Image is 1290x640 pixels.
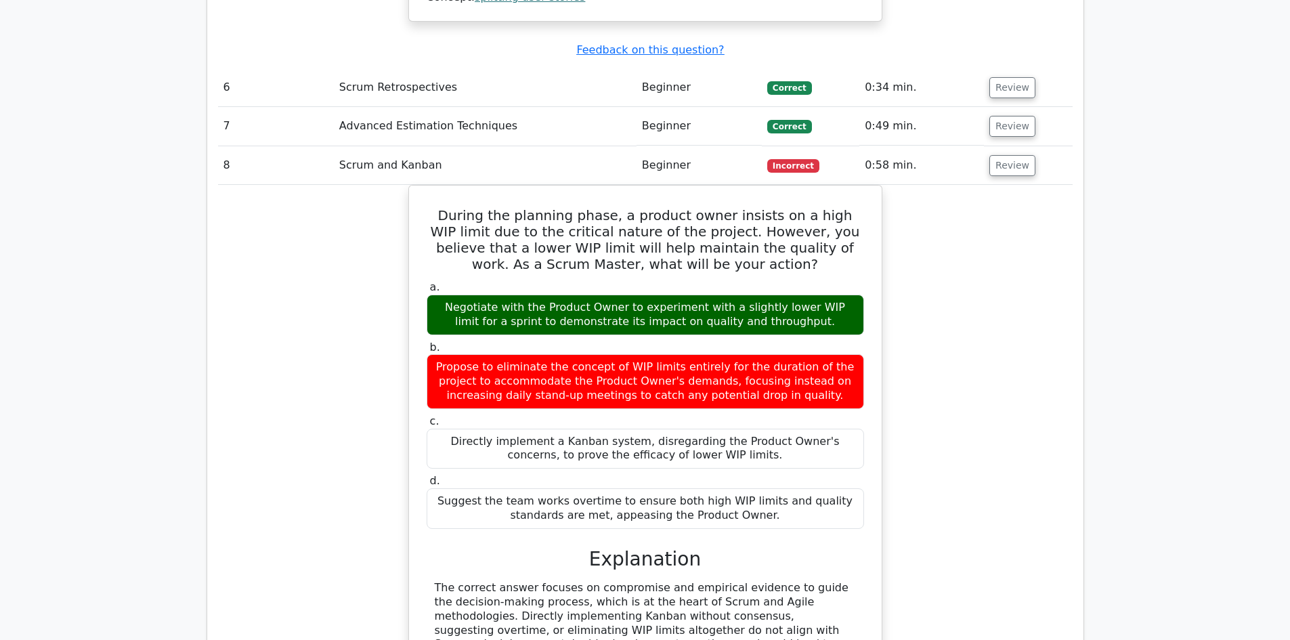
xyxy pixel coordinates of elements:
td: 0:34 min. [859,68,984,107]
span: a. [430,280,440,293]
span: c. [430,414,439,427]
button: Review [989,116,1035,137]
td: 0:49 min. [859,107,984,146]
button: Review [989,155,1035,176]
a: Feedback on this question? [576,43,724,56]
span: Correct [767,81,811,95]
td: 7 [218,107,334,146]
span: b. [430,341,440,354]
td: 6 [218,68,334,107]
td: Scrum Retrospectives [334,68,637,107]
td: Scrum and Kanban [334,146,637,185]
span: d. [430,474,440,487]
div: Negotiate with the Product Owner to experiment with a slightly lower WIP limit for a sprint to de... [427,295,864,335]
td: Advanced Estimation Techniques [334,107,637,146]
h5: During the planning phase, a product owner insists on a high WIP limit due to the critical nature... [425,207,865,272]
td: 0:58 min. [859,146,984,185]
span: Incorrect [767,159,819,173]
div: Propose to eliminate the concept of WIP limits entirely for the duration of the project to accomm... [427,354,864,408]
td: Beginner [637,107,762,146]
span: Correct [767,120,811,133]
button: Review [989,77,1035,98]
td: Beginner [637,146,762,185]
h3: Explanation [435,548,856,571]
div: Suggest the team works overtime to ensure both high WIP limits and quality standards are met, app... [427,488,864,529]
td: Beginner [637,68,762,107]
div: Directly implement a Kanban system, disregarding the Product Owner's concerns, to prove the effic... [427,429,864,469]
td: 8 [218,146,334,185]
